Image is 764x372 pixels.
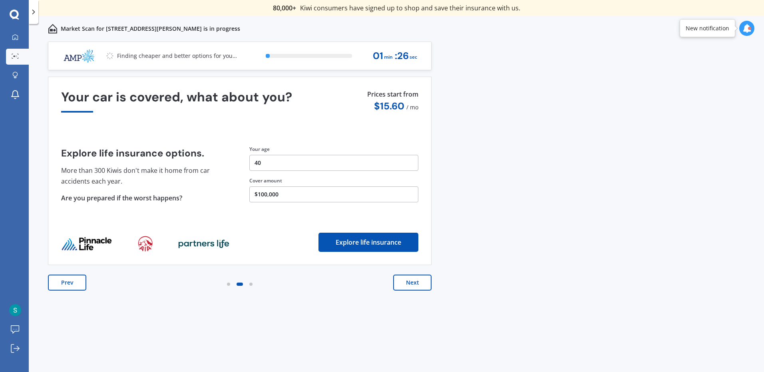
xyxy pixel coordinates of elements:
[61,237,112,251] img: life_provider_logo_0
[393,275,432,291] button: Next
[384,52,393,63] span: min
[138,236,153,252] img: life_provider_logo_1
[61,194,182,202] span: Are you prepared if the worst happens?
[367,90,418,101] p: Prices start from
[249,146,418,153] div: Your age
[249,155,418,171] button: 40
[686,24,729,32] div: New notification
[61,90,418,113] div: Your car is covered, what about you?
[61,25,240,33] p: Market Scan for [STREET_ADDRESS][PERSON_NAME] is in progress
[395,51,409,61] span: : 26
[48,24,58,34] img: home-and-contents.b802091223b8502ef2dd.svg
[9,304,21,316] img: ALm5wu3BLGd5Ojk3S758aiIlcnV03tgOz9O6XthMlxnT=s96-c
[406,103,418,111] span: / mo
[249,186,418,202] button: $100,000
[373,51,383,61] span: 01
[178,239,229,249] img: life_provider_logo_2
[318,233,418,252] button: Explore life insurance
[249,177,418,184] div: Cover amount
[61,165,230,186] p: More than 300 Kiwis don't make it home from car accidents each year.
[374,100,404,112] span: $ 15.60
[61,148,230,159] h4: Explore life insurance options.
[410,52,417,63] span: sec
[48,275,86,291] button: Prev
[117,52,237,60] p: Finding cheaper and better options for you...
